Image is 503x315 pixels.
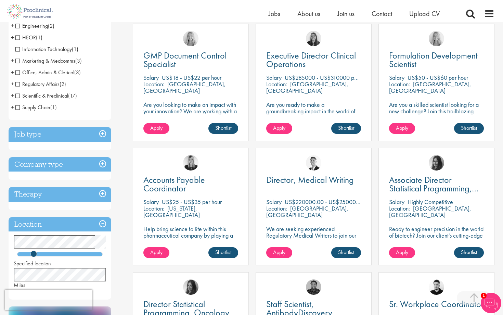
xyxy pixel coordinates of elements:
[409,9,440,18] span: Upload CV
[14,281,25,289] span: Miles
[11,21,14,31] span: +
[273,249,285,256] span: Apply
[337,9,354,18] a: Join us
[306,155,321,171] img: George Watson
[389,298,484,310] span: Sr. Workplace Coordinator
[266,50,356,70] span: Executive Director Clinical Operations
[150,124,163,131] span: Apply
[75,57,82,64] span: (3)
[68,92,77,99] span: (17)
[143,123,169,134] a: Apply
[266,204,287,212] span: Location:
[389,74,404,81] span: Salary
[266,51,361,68] a: Executive Director Clinical Operations
[60,80,66,88] span: (2)
[15,69,74,76] span: Office, Admin & Clerical
[306,31,321,46] a: Ciara Noble
[372,9,392,18] a: Contact
[408,198,453,206] p: Highly Competitive
[389,80,471,94] p: [GEOGRAPHIC_DATA], [GEOGRAPHIC_DATA]
[9,187,111,202] h3: Therapy
[15,80,60,88] span: Regulatory Affairs
[162,74,221,81] p: US$18 - US$22 per hour
[208,123,238,134] a: Shortlist
[150,249,163,256] span: Apply
[429,279,444,295] img: Anderson Maldonado
[183,155,198,171] img: Janelle Jones
[285,198,462,206] p: US$220000.00 - US$250000.00 per annum + Highly Competitive Salary
[143,226,238,245] p: Help bring science to life within this pharmaceutical company by playing a key role in their fina...
[266,80,348,94] p: [GEOGRAPHIC_DATA], [GEOGRAPHIC_DATA]
[48,22,54,29] span: (2)
[183,279,198,295] img: Heidi Hennigan
[143,198,159,206] span: Salary
[266,198,282,206] span: Salary
[143,247,169,258] a: Apply
[15,22,54,29] span: Engineering
[143,204,200,219] p: [US_STATE], [GEOGRAPHIC_DATA]
[306,279,321,295] img: Mike Raletz
[143,101,238,134] p: Are you looking to make an impact with your innovation? We are working with a well-established ph...
[285,74,376,81] p: US$285000 - US$310000 per annum
[429,31,444,46] img: Shannon Briggs
[15,92,77,99] span: Scientific & Preclinical
[297,9,320,18] a: About us
[389,123,415,134] a: Apply
[331,123,361,134] a: Shortlist
[15,92,68,99] span: Scientific & Preclinical
[389,226,484,258] p: Ready to engineer precision in the world of biotech? Join our client's cutting-edge team and play...
[9,157,111,172] h3: Company type
[15,57,82,64] span: Marketing & Medcomms
[143,176,238,193] a: Accounts Payable Coordinator
[389,247,415,258] a: Apply
[183,31,198,46] img: Shannon Briggs
[15,104,50,111] span: Supply Chain
[15,46,78,53] span: Information Technology
[396,249,408,256] span: Apply
[143,80,225,94] p: [GEOGRAPHIC_DATA], [GEOGRAPHIC_DATA]
[389,176,484,193] a: Associate Director Statistical Programming, Oncology
[408,74,468,81] p: US$50 - US$60 per hour
[15,104,57,111] span: Supply Chain
[11,90,14,101] span: +
[389,204,410,212] span: Location:
[429,155,444,171] img: Heidi Hennigan
[389,198,404,206] span: Salary
[481,293,501,313] img: Chatbot
[208,247,238,258] a: Shortlist
[396,124,408,131] span: Apply
[389,174,478,203] span: Associate Director Statistical Programming, Oncology
[15,22,48,29] span: Engineering
[266,174,354,186] span: Director, Medical Writing
[266,80,287,88] span: Location:
[162,198,222,206] p: US$25 - US$35 per hour
[11,32,14,42] span: +
[266,74,282,81] span: Salary
[15,69,81,76] span: Office, Admin & Clerical
[15,57,75,64] span: Marketing & Medcomms
[5,290,92,310] iframe: reCAPTCHA
[266,123,292,134] a: Apply
[273,124,285,131] span: Apply
[9,127,111,142] h3: Job type
[143,204,164,212] span: Location:
[143,80,164,88] span: Location:
[389,80,410,88] span: Location:
[389,50,478,70] span: Formulation Development Scientist
[454,123,484,134] a: Shortlist
[11,55,14,66] span: +
[269,9,280,18] a: Jobs
[14,260,51,267] span: Specified location
[389,300,484,308] a: Sr. Workplace Coordinator
[481,293,487,299] span: 1
[72,46,78,53] span: (1)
